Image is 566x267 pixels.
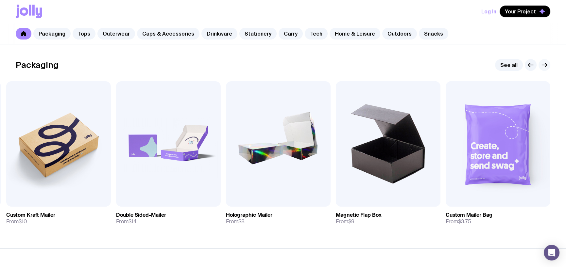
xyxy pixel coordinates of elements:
a: Tops [73,28,95,39]
a: Caps & Accessories [137,28,199,39]
a: Home & Leisure [330,28,380,39]
a: Outdoors [382,28,417,39]
span: From [226,218,245,225]
div: Open Intercom Messenger [544,245,559,260]
span: $10 [19,218,27,225]
button: Your Project [500,6,550,17]
span: $14 [129,218,137,225]
span: From [6,218,27,225]
a: Tech [305,28,328,39]
span: $8 [238,218,245,225]
a: Carry [279,28,303,39]
span: From [446,218,471,225]
a: See all [495,59,523,71]
h3: Holographic Mailer [226,212,272,218]
a: Magnetic Flap BoxFrom$9 [336,207,440,230]
span: Your Project [505,8,536,15]
span: $3.75 [458,218,471,225]
span: $9 [348,218,354,225]
h3: Double Sided-Mailer [116,212,166,218]
a: Holographic MailerFrom$8 [226,207,331,230]
a: Packaging [33,28,71,39]
span: From [116,218,137,225]
button: Log In [481,6,496,17]
span: From [336,218,354,225]
h3: Magnetic Flap Box [336,212,382,218]
a: Custom Kraft MailerFrom$10 [6,207,111,230]
a: Stationery [239,28,277,39]
a: Outerwear [97,28,135,39]
a: Custom Mailer BagFrom$3.75 [446,207,550,230]
a: Double Sided-MailerFrom$14 [116,207,221,230]
a: Drinkware [201,28,237,39]
h3: Custom Mailer Bag [446,212,492,218]
a: Snacks [419,28,448,39]
h2: Packaging [16,60,59,70]
h3: Custom Kraft Mailer [6,212,55,218]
